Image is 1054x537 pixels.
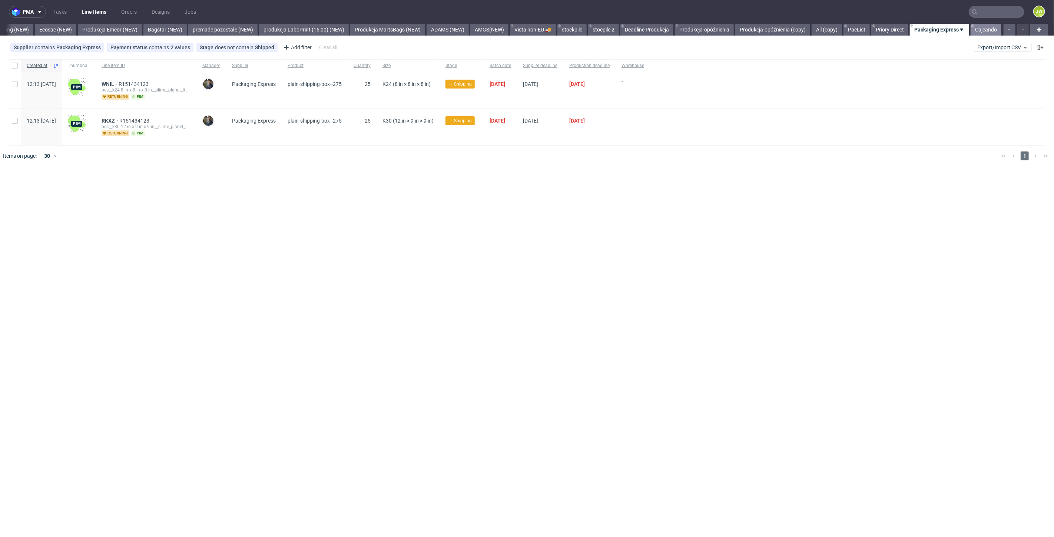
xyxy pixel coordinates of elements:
[622,115,644,136] span: -
[569,81,585,87] span: [DATE]
[102,63,190,69] span: Line item ID
[14,44,35,50] span: Supplier
[119,118,151,124] a: R151434123
[288,118,342,124] span: plain-shipping-box--275
[215,44,255,50] span: does not contain
[23,9,34,14] span: pma
[49,6,71,18] a: Tasks
[188,24,258,36] a: premade pozostałe (NEW)
[510,24,556,36] a: Vista non-EU 🚚
[232,81,276,87] span: Packaging Express
[131,94,145,100] span: pim
[812,24,842,36] a: All (copy)
[68,63,90,69] span: Thumbnail
[318,42,339,53] div: Clear all
[12,8,23,16] img: logo
[203,116,213,126] img: Maciej Sobola
[119,81,150,87] a: R151434123
[102,124,190,130] div: pes__k30-12-in-x-9-in-x-9-in__slime_planet_ltd__RKXZ
[448,117,472,124] span: → Shipping
[102,81,119,87] a: WNIL
[445,63,478,69] span: Stage
[102,87,190,93] div: pes__k24-8-in-x-8-in-x-8-in__slime_planet_ltd__WNIL
[470,24,508,36] a: AMGS(NEW)
[68,78,86,96] img: wHgJFi1I6lmhQAAAABJRU5ErkJggg==
[131,130,145,136] span: pim
[382,63,434,69] span: Size
[675,24,734,36] a: Produkcja-opóźnienia
[3,152,37,160] span: Items on page:
[259,24,349,36] a: produkcja LaboPrint (15:00) (NEW)
[147,6,174,18] a: Designs
[170,44,190,50] div: 2 values
[40,151,53,161] div: 30
[77,6,111,18] a: Line Items
[523,81,538,87] span: [DATE]
[27,118,56,124] span: 12:13 [DATE]
[843,24,870,36] a: PacList
[588,24,619,36] a: stocpile 2
[620,24,673,36] a: Deadline Produkcja
[910,24,969,36] a: Packaging Express
[27,81,56,87] span: 12:13 [DATE]
[557,24,587,36] a: stockpile
[149,44,170,50] span: contains
[490,63,511,69] span: Batch date
[382,118,434,124] span: K30 (12 in × 9 in × 9 in)
[350,24,425,36] a: Produkcja MartsBags (NEW)
[622,63,644,69] span: Warehouse
[622,78,644,100] span: -
[56,44,101,50] div: Packaging Express
[382,81,431,87] span: K24 (8 in × 8 in × 8 in)
[490,118,505,124] span: [DATE]
[102,118,119,124] a: RKXZ
[974,43,1032,52] button: Export/Import CSV
[1034,6,1044,17] figcaption: JW
[523,63,557,69] span: Supplier deadline
[448,81,472,87] span: → Shipping
[735,24,810,36] a: Produkcja-opóźnienia (copy)
[971,24,1001,36] a: Cajeando
[200,44,215,50] span: Stage
[102,130,129,136] span: returning
[27,63,50,69] span: Created at
[203,79,213,89] img: Maciej Sobola
[569,118,585,124] span: [DATE]
[9,6,46,18] button: pma
[180,6,200,18] a: Jobs
[490,81,505,87] span: [DATE]
[281,41,313,53] div: Add filter
[102,94,129,100] span: returning
[232,118,276,124] span: Packaging Express
[871,24,908,36] a: Priory Direct
[143,24,187,36] a: Bagstar (NEW)
[68,115,86,133] img: wHgJFi1I6lmhQAAAABJRU5ErkJggg==
[1021,151,1029,160] span: 1
[365,118,371,124] span: 25
[523,118,538,124] span: [DATE]
[110,44,149,50] span: Payment status
[354,63,371,69] span: Quantity
[232,63,276,69] span: Supplier
[569,63,610,69] span: Production deadline
[35,44,56,50] span: contains
[288,81,342,87] span: plain-shipping-box--275
[117,6,141,18] a: Orders
[35,24,76,36] a: Ecosac (NEW)
[365,81,371,87] span: 25
[78,24,142,36] a: Produkcja Emcor (NEW)
[977,44,1028,50] span: Export/Import CSV
[202,63,220,69] span: Manager
[288,63,342,69] span: Product
[427,24,469,36] a: ADAMS (NEW)
[255,44,274,50] div: Shipped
